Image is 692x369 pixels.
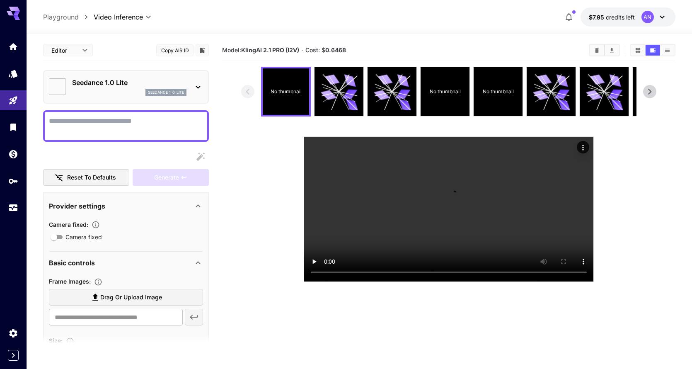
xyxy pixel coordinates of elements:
span: $7.95 [589,14,606,21]
div: Settings [8,328,18,338]
p: No thumbnail [430,88,461,95]
div: Home [8,41,18,52]
button: $7.94944AN [581,7,675,27]
b: 0.6468 [325,46,346,53]
button: Expand sidebar [8,350,19,361]
span: Video Inference [94,12,143,22]
p: No thumbnail [483,88,514,95]
p: No thumbnail [271,88,302,95]
div: Actions [577,141,589,153]
button: Clear All [590,45,604,56]
span: Frame Images : [49,278,91,285]
button: Show media in video view [646,45,660,56]
div: API Keys [8,176,18,186]
span: Cost: $ [305,46,346,53]
button: Copy AIR ID [156,44,194,56]
label: Drag or upload image [49,289,203,306]
div: Seedance 1.0 Liteseedance_1_0_lite [49,74,203,100]
p: · [301,45,303,55]
button: Reset to defaults [43,169,129,186]
span: Drag or upload image [100,292,162,303]
span: Camera fixed : [49,221,88,228]
div: Library [8,122,18,132]
div: AN [641,11,654,23]
div: Wallet [8,149,18,159]
div: Playground [8,95,18,106]
div: Show media in grid viewShow media in video viewShow media in list view [630,44,675,56]
div: Clear AllDownload All [589,44,620,56]
span: credits left [606,14,635,21]
button: Upload frame images. [91,278,106,286]
div: Provider settings [49,196,203,216]
div: Usage [8,203,18,213]
button: Download All [605,45,619,56]
button: Show media in grid view [631,45,645,56]
div: $7.94944 [589,13,635,22]
p: Provider settings [49,201,105,211]
span: Editor [51,46,77,55]
nav: breadcrumb [43,12,94,22]
span: Model: [222,46,299,53]
b: KlingAI 2.1 PRO (I2V) [241,46,299,53]
p: Basic controls [49,258,95,268]
div: Models [8,68,18,79]
p: seedance_1_0_lite [148,90,184,95]
span: Camera fixed [65,233,102,241]
button: Add to library [198,45,206,55]
a: Playground [43,12,79,22]
button: Show media in list view [660,45,675,56]
div: Basic controls [49,253,203,273]
p: Seedance 1.0 Lite [72,78,186,87]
